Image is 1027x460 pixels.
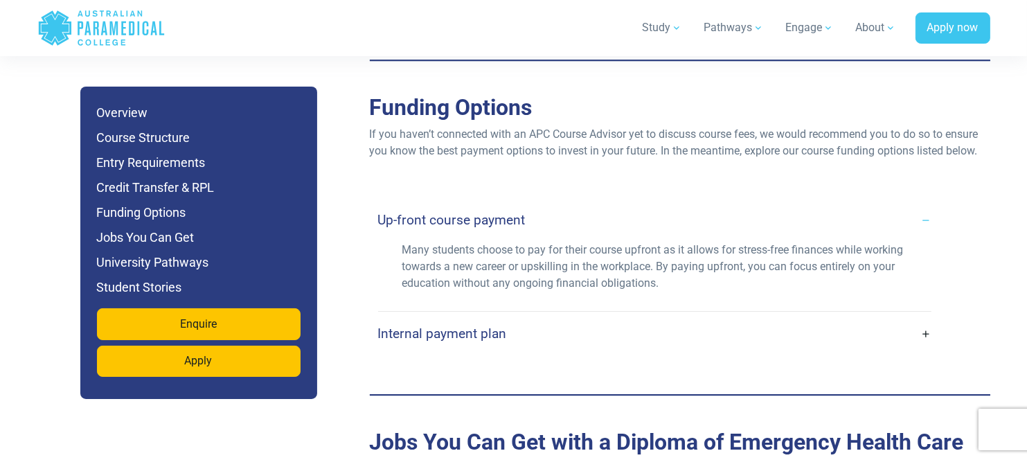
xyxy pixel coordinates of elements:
[370,429,990,455] h2: Jobs You Can Get
[378,204,931,236] a: Up-front course payment
[696,8,772,47] a: Pathways
[778,8,842,47] a: Engage
[378,212,526,228] h4: Up-front course payment
[370,94,990,121] h2: Funding Options
[37,6,166,51] a: Australian Paramedical College
[378,326,507,342] h4: Internal payment plan
[916,12,990,44] a: Apply now
[370,126,990,159] p: If you haven’t connected with an APC Course Advisor yet to discuss course fees, we would recommen...
[634,8,690,47] a: Study
[378,317,931,350] a: Internal payment plan
[402,242,908,292] p: Many students choose to pay for their course upfront as it allows for stress-free finances while ...
[848,8,904,47] a: About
